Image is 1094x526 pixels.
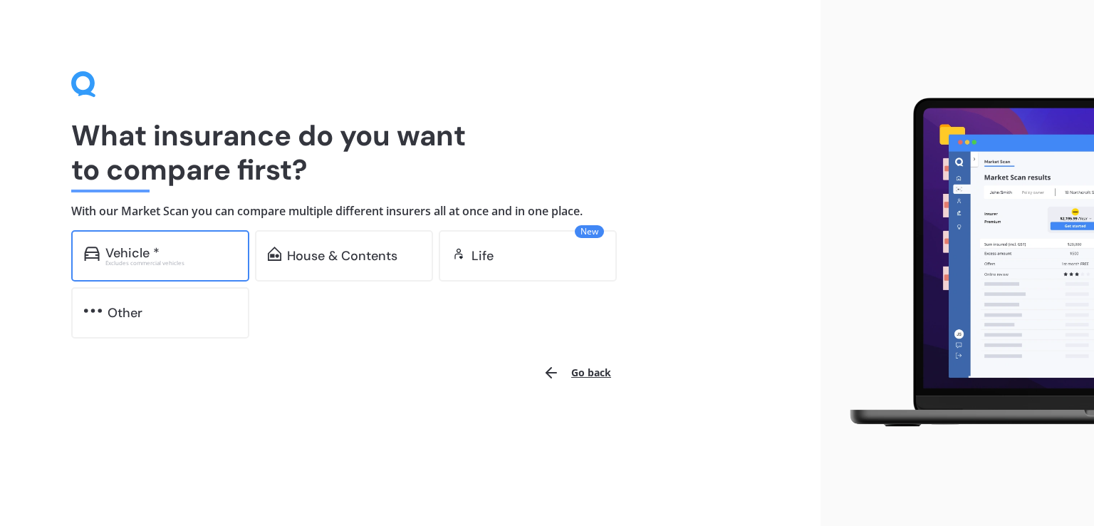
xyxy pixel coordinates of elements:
h4: With our Market Scan you can compare multiple different insurers all at once and in one place. [71,204,749,219]
img: car.f15378c7a67c060ca3f3.svg [84,247,100,261]
span: New [575,225,604,238]
img: home-and-contents.b802091223b8502ef2dd.svg [268,247,281,261]
div: House & Contents [287,249,397,263]
div: Life [472,249,494,263]
div: Excludes commercial vehicles [105,260,236,266]
button: Go back [534,356,620,390]
img: life.f720d6a2d7cdcd3ad642.svg [452,247,466,261]
img: laptop.webp [832,91,1094,435]
div: Other [108,306,142,320]
div: Vehicle * [105,246,160,260]
img: other.81dba5aafe580aa69f38.svg [84,304,102,318]
h1: What insurance do you want to compare first? [71,118,749,187]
